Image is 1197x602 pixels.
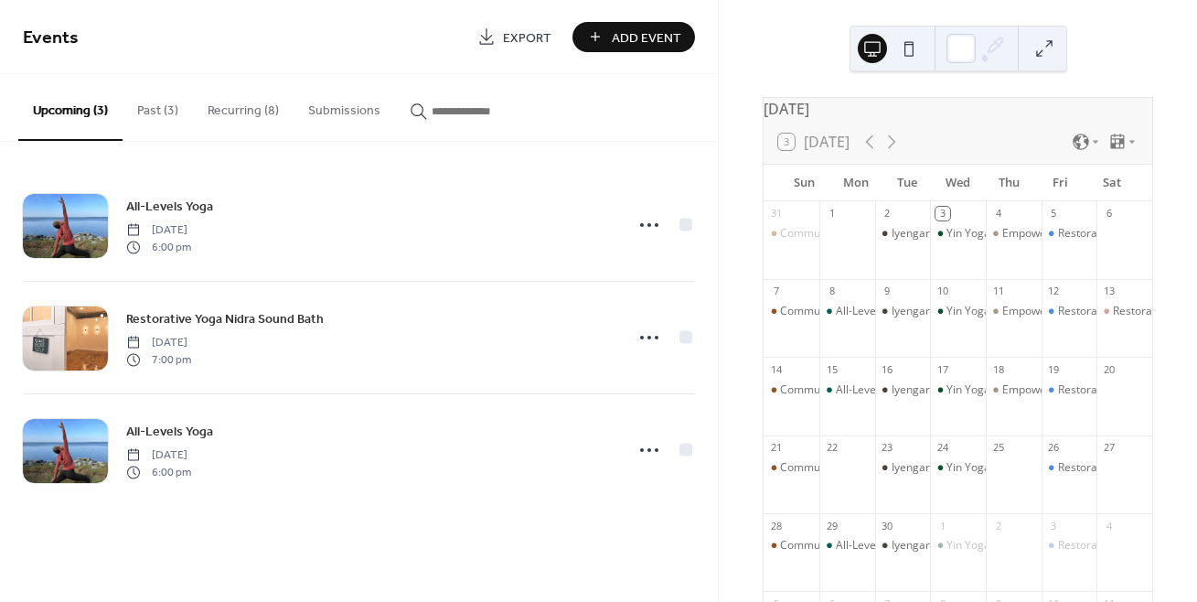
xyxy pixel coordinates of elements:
[294,74,395,139] button: Submissions
[825,519,839,532] div: 29
[1047,285,1061,298] div: 12
[769,441,783,455] div: 21
[836,538,913,554] div: All-Levels Yoga
[875,538,931,554] div: Iyengar Yoga
[991,207,1005,220] div: 4
[946,304,990,319] div: Yin Yoga
[892,460,958,476] div: Iyengar Yoga
[780,538,867,554] div: Community Yoga
[829,165,881,201] div: Mon
[986,304,1042,319] div: Empowered Transitions: Yoga for Change & Clarity
[193,74,294,139] button: Recurring (8)
[1042,304,1097,319] div: Restorative Yoga
[1042,382,1097,398] div: Restorative Yoga
[780,226,867,242] div: Community Yoga
[1042,538,1097,554] div: Restorative Yoga
[875,226,931,242] div: Iyengar Yoga
[1042,460,1097,476] div: Restorative Yoga
[825,441,839,455] div: 22
[503,28,551,48] span: Export
[819,382,875,398] div: All-Levels Yoga
[126,447,191,464] span: [DATE]
[1102,285,1116,298] div: 13
[930,460,986,476] div: Yin Yoga
[780,304,867,319] div: Community Yoga
[946,538,990,554] div: Yin Yoga
[764,304,819,319] div: Community Yoga
[126,423,213,442] span: All-Levels Yoga
[126,464,191,480] span: 6:00 pm
[946,226,990,242] div: Yin Yoga
[819,304,875,319] div: All-Levels Yoga
[572,22,695,52] button: Add Event
[881,285,894,298] div: 9
[984,165,1035,201] div: Thu
[875,460,931,476] div: Iyengar Yoga
[1096,304,1152,319] div: Restorative Yoga Nidra Sound Bath
[933,165,984,201] div: Wed
[1042,226,1097,242] div: Restorative Yoga
[1047,441,1061,455] div: 26
[769,285,783,298] div: 7
[126,198,213,217] span: All-Levels Yoga
[769,519,783,532] div: 28
[126,335,191,351] span: [DATE]
[825,207,839,220] div: 1
[825,362,839,376] div: 15
[1058,460,1144,476] div: Restorative Yoga
[764,460,819,476] div: Community Yoga
[126,308,324,329] a: Restorative Yoga Nidra Sound Bath
[1058,226,1144,242] div: Restorative Yoga
[1086,165,1138,201] div: Sat
[881,207,894,220] div: 2
[991,519,1005,532] div: 2
[126,310,324,329] span: Restorative Yoga Nidra Sound Bath
[464,22,565,52] a: Export
[764,382,819,398] div: Community Yoga
[991,362,1005,376] div: 18
[935,441,949,455] div: 24
[819,538,875,554] div: All-Levels Yoga
[881,441,894,455] div: 23
[986,226,1042,242] div: Empowered Transitions: Yoga for Change & Clarity
[1047,207,1061,220] div: 5
[881,519,894,532] div: 30
[930,226,986,242] div: Yin Yoga
[1102,441,1116,455] div: 27
[769,207,783,220] div: 31
[825,285,839,298] div: 8
[946,382,990,398] div: Yin Yoga
[764,226,819,242] div: Community Yoga
[18,74,123,141] button: Upcoming (3)
[23,20,79,56] span: Events
[764,98,1152,120] div: [DATE]
[946,460,990,476] div: Yin Yoga
[1058,538,1144,554] div: Restorative Yoga
[769,362,783,376] div: 14
[764,538,819,554] div: Community Yoga
[1102,362,1116,376] div: 20
[935,362,949,376] div: 17
[892,538,958,554] div: Iyengar Yoga
[836,382,913,398] div: All-Levels Yoga
[991,441,1005,455] div: 25
[1047,362,1061,376] div: 19
[935,285,949,298] div: 10
[123,74,193,139] button: Past (3)
[935,207,949,220] div: 3
[930,538,986,554] div: Yin Yoga
[126,222,191,239] span: [DATE]
[612,28,681,48] span: Add Event
[1035,165,1086,201] div: Fri
[1102,519,1116,532] div: 4
[892,226,958,242] div: Iyengar Yoga
[1058,304,1144,319] div: Restorative Yoga
[1047,519,1061,532] div: 3
[881,362,894,376] div: 16
[126,351,191,368] span: 7:00 pm
[780,382,867,398] div: Community Yoga
[930,304,986,319] div: Yin Yoga
[892,382,958,398] div: Iyengar Yoga
[126,239,191,255] span: 6:00 pm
